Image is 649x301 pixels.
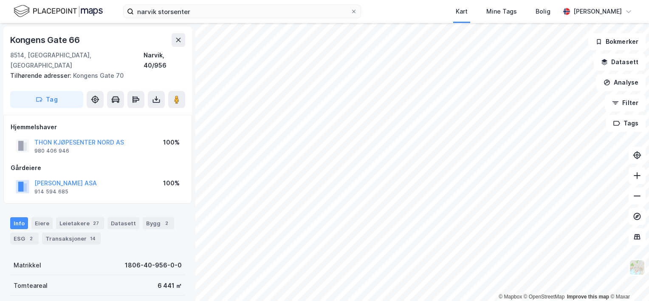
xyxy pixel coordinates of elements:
button: Datasett [594,54,646,71]
a: OpenStreetMap [524,294,565,300]
div: 27 [91,219,101,227]
div: 980 406 946 [34,148,69,154]
div: Bygg [143,217,174,229]
div: Datasett [107,217,139,229]
div: 2 [162,219,171,227]
div: Kongens Gate 66 [10,33,82,47]
div: Eiere [31,217,53,229]
div: Tomteareal [14,281,48,291]
img: Z [629,259,645,275]
button: Tag [10,91,83,108]
span: Tilhørende adresser: [10,72,73,79]
div: 14 [88,234,97,243]
img: logo.f888ab2527a4732fd821a326f86c7f29.svg [14,4,103,19]
div: 1806-40-956-0-0 [125,260,182,270]
div: Leietakere [56,217,104,229]
div: 8514, [GEOGRAPHIC_DATA], [GEOGRAPHIC_DATA] [10,50,144,71]
button: Tags [606,115,646,132]
iframe: Chat Widget [607,260,649,301]
div: Matrikkel [14,260,41,270]
input: Søk på adresse, matrikkel, gårdeiere, leietakere eller personer [134,5,350,18]
a: Mapbox [499,294,522,300]
div: 2 [27,234,35,243]
div: Narvik, 40/956 [144,50,185,71]
div: Gårdeiere [11,163,185,173]
div: Kart [456,6,468,17]
div: Mine Tags [486,6,517,17]
div: Hjemmelshaver [11,122,185,132]
div: 100% [163,178,180,188]
button: Bokmerker [588,33,646,50]
div: 914 594 685 [34,188,68,195]
div: Info [10,217,28,229]
a: Improve this map [567,294,609,300]
div: Bolig [536,6,550,17]
div: 100% [163,137,180,148]
div: Kongens Gate 70 [10,71,178,81]
div: Kontrollprogram for chat [607,260,649,301]
button: Analyse [596,74,646,91]
div: Transaksjoner [42,233,101,244]
div: [PERSON_NAME] [573,6,622,17]
div: 6 441 ㎡ [158,281,182,291]
button: Filter [605,94,646,111]
div: ESG [10,233,39,244]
